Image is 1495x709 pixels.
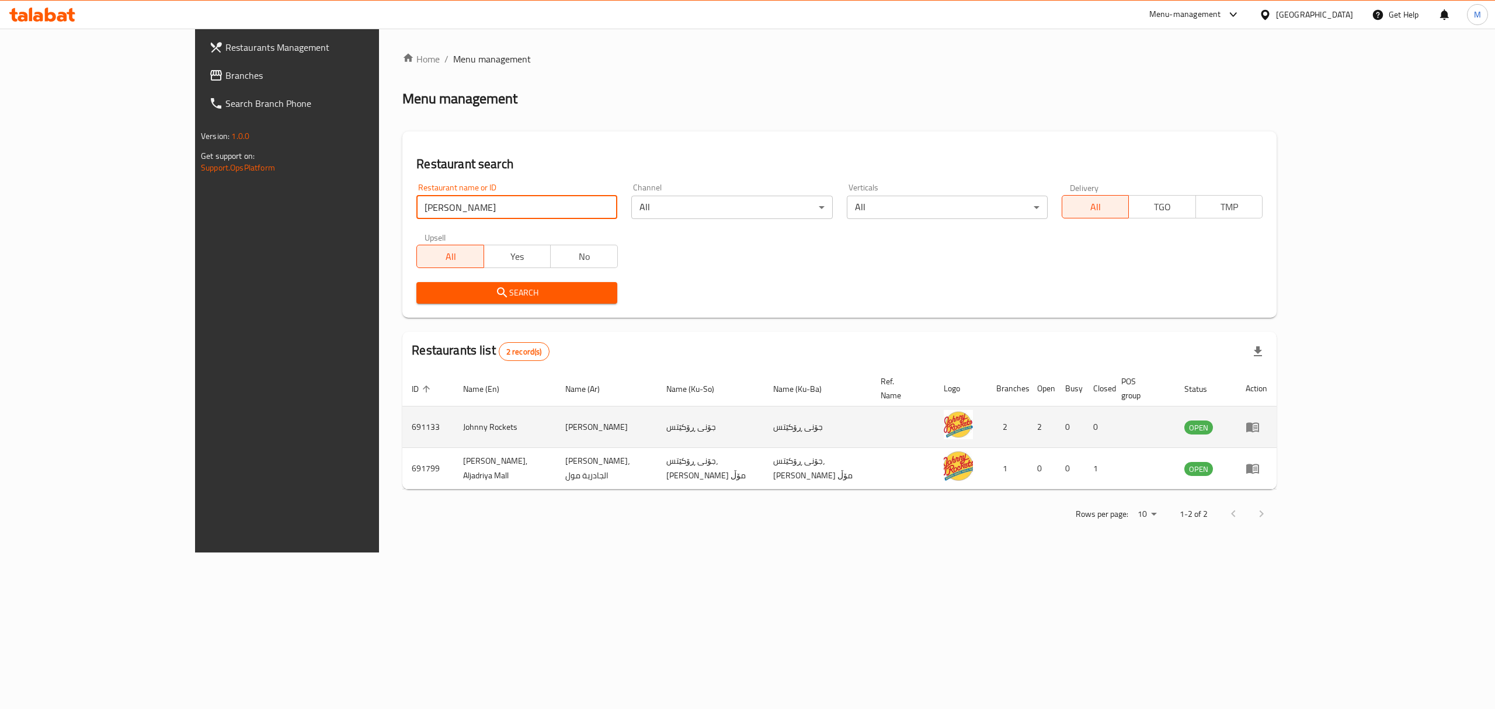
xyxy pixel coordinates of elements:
span: Yes [489,248,546,265]
table: enhanced table [402,371,1277,489]
span: M [1474,8,1481,21]
span: OPEN [1184,463,1213,476]
button: Yes [484,245,551,268]
nav: breadcrumb [402,52,1277,66]
th: Logo [934,371,987,406]
td: جۆنی ڕۆکێتس [657,406,764,448]
li: / [444,52,448,66]
a: Restaurants Management [200,33,445,61]
td: 2 [1028,406,1056,448]
span: Get support on: [201,148,255,164]
td: جۆنی ڕۆکێتس، [PERSON_NAME] مۆڵ [764,448,871,489]
span: POS group [1121,374,1160,402]
button: All [416,245,484,268]
button: No [550,245,617,268]
span: All [422,248,479,265]
span: Menu management [453,52,531,66]
span: Version: [201,128,230,144]
th: Open [1028,371,1056,406]
span: 1.0.0 [231,128,249,144]
td: جۆنی ڕۆکێتس [764,406,871,448]
span: OPEN [1184,421,1213,435]
div: All [631,196,832,219]
div: Menu-management [1149,8,1221,22]
div: Export file [1244,338,1272,366]
td: 0 [1084,406,1112,448]
span: Ref. Name [881,374,921,402]
td: [PERSON_NAME] [556,406,657,448]
button: All [1062,195,1129,218]
span: 2 record(s) [499,346,549,357]
h2: Menu management [402,89,517,108]
td: 1 [987,448,1028,489]
span: TGO [1134,199,1191,216]
th: Action [1236,371,1277,406]
span: Name (En) [463,382,514,396]
span: Name (Ku-So) [666,382,729,396]
h2: Restaurant search [416,155,1263,173]
input: Search for restaurant name or ID.. [416,196,617,219]
td: جۆنی ڕۆکێتس، [PERSON_NAME] مۆڵ [657,448,764,489]
button: TMP [1195,195,1263,218]
div: All [847,196,1048,219]
label: Upsell [425,233,446,241]
span: ID [412,382,434,396]
div: Rows per page: [1133,506,1161,523]
span: Search Branch Phone [225,96,436,110]
span: No [555,248,613,265]
td: 0 [1028,448,1056,489]
span: Branches [225,68,436,82]
span: Name (Ar) [565,382,615,396]
p: 1-2 of 2 [1180,507,1208,522]
h2: Restaurants list [412,342,549,361]
th: Branches [987,371,1028,406]
th: Busy [1056,371,1084,406]
span: Name (Ku-Ba) [773,382,837,396]
th: Closed [1084,371,1112,406]
img: Johnny Rockets [944,410,973,439]
img: Johnny Rockets, Aljadriya Mall [944,451,973,481]
a: Support.OpsPlatform [201,160,275,175]
div: OPEN [1184,420,1213,435]
td: [PERSON_NAME]، الجادرية مول [556,448,657,489]
span: Status [1184,382,1222,396]
td: 0 [1056,448,1084,489]
div: [GEOGRAPHIC_DATA] [1276,8,1353,21]
td: [PERSON_NAME], Aljadriya Mall [454,448,555,489]
td: 1 [1084,448,1112,489]
span: Restaurants Management [225,40,436,54]
td: 0 [1056,406,1084,448]
label: Delivery [1070,183,1099,192]
button: TGO [1128,195,1195,218]
a: Branches [200,61,445,89]
td: 2 [987,406,1028,448]
td: Johnny Rockets [454,406,555,448]
a: Search Branch Phone [200,89,445,117]
span: All [1067,199,1124,216]
span: Search [426,286,608,300]
div: Total records count [499,342,550,361]
button: Search [416,282,617,304]
span: TMP [1201,199,1258,216]
p: Rows per page: [1076,507,1128,522]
